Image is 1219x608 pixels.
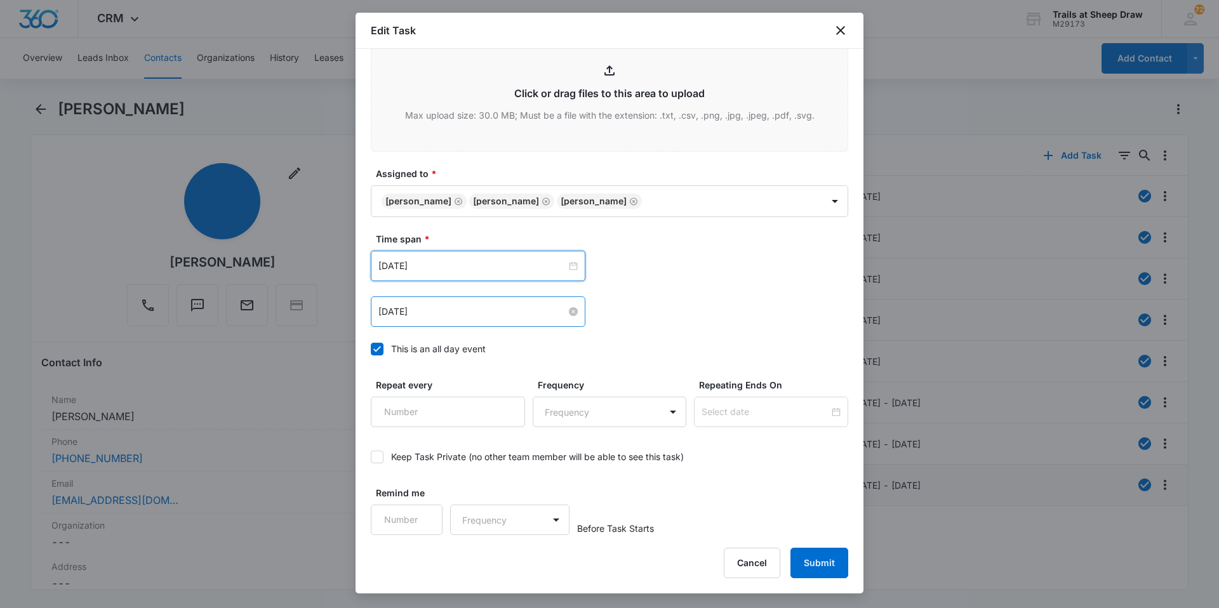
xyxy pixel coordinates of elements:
[790,548,848,578] button: Submit
[473,197,539,206] div: [PERSON_NAME]
[378,259,566,273] input: Sep 11, 2025
[376,167,853,180] label: Assigned to
[577,522,654,535] span: Before Task Starts
[376,378,530,392] label: Repeat every
[724,548,780,578] button: Cancel
[627,197,638,206] div: Remove Micheal Burke
[569,307,578,316] span: close-circle
[539,197,550,206] div: Remove Ethan Esparza-Escobar
[391,342,486,355] div: This is an all day event
[391,450,684,463] div: Keep Task Private (no other team member will be able to see this task)
[371,505,443,535] input: Number
[699,378,853,392] label: Repeating Ends On
[451,197,463,206] div: Remove Edgar Jimenez
[371,397,525,427] input: Number
[376,232,853,246] label: Time span
[371,23,416,38] h1: Edit Task
[702,405,829,419] input: Select date
[538,378,692,392] label: Frequency
[376,486,448,499] label: Remind me
[833,23,848,38] button: close
[385,197,451,206] div: [PERSON_NAME]
[561,197,627,206] div: [PERSON_NAME]
[378,305,566,319] input: Sep 15, 2025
